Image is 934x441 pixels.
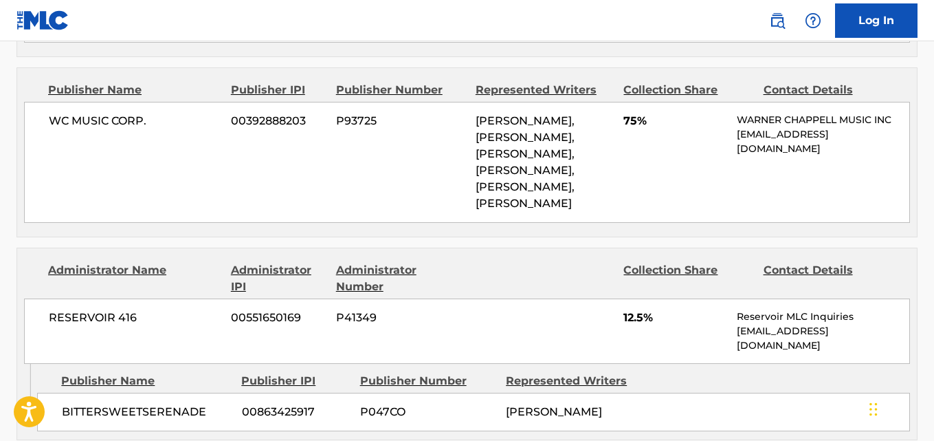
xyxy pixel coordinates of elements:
div: Drag [869,389,878,430]
span: BITTERSWEETSERENADE [62,404,232,420]
span: P41349 [336,310,465,326]
a: Log In [835,3,918,38]
p: WARNER CHAPPELL MUSIC INC [737,113,909,127]
div: Collection Share [623,82,753,98]
span: [PERSON_NAME] [506,405,602,418]
div: Publisher IPI [241,373,349,389]
img: MLC Logo [16,10,69,30]
span: 12.5% [623,310,726,326]
div: Administrator Name [48,262,221,295]
p: [EMAIL_ADDRESS][DOMAIN_NAME] [737,324,909,353]
iframe: Chat Widget [865,375,934,441]
span: 00863425917 [242,404,350,420]
div: Collection Share [623,262,753,295]
div: Administrator Number [336,262,465,295]
span: 00551650169 [231,310,326,326]
span: WC MUSIC CORP. [49,113,221,129]
span: 00392888203 [231,113,326,129]
div: Publisher Name [48,82,221,98]
span: P047CO [360,404,496,420]
img: help [805,12,821,29]
div: Publisher Number [360,373,496,389]
div: Contact Details [764,82,893,98]
div: Contact Details [764,262,893,295]
span: P93725 [336,113,465,129]
p: Reservoir MLC Inquiries [737,310,909,324]
div: Represented Writers [476,82,614,98]
div: Publisher IPI [231,82,326,98]
div: Represented Writers [506,373,642,389]
img: search [769,12,786,29]
div: Publisher Number [336,82,465,98]
span: [PERSON_NAME], [PERSON_NAME], [PERSON_NAME], [PERSON_NAME], [PERSON_NAME], [PERSON_NAME] [476,114,575,210]
span: 75% [623,113,726,129]
span: RESERVOIR 416 [49,310,221,326]
div: Administrator IPI [231,262,326,295]
p: [EMAIL_ADDRESS][DOMAIN_NAME] [737,127,909,156]
div: Help [799,7,827,34]
div: Publisher Name [61,373,231,389]
a: Public Search [764,7,791,34]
